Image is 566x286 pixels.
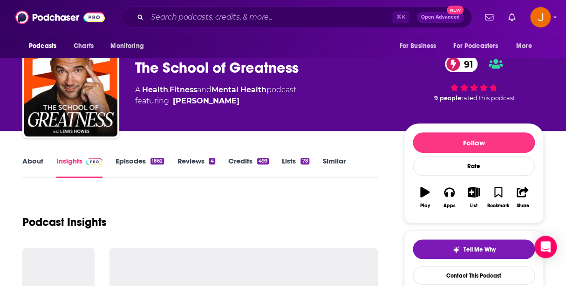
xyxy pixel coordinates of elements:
a: Credits499 [228,157,269,178]
button: open menu [22,37,68,55]
a: Charts [68,37,99,55]
a: Fitness [170,85,197,94]
span: Tell Me Why [464,246,496,253]
span: ⌘ K [392,11,409,23]
span: Podcasts [29,40,56,53]
span: 9 people [434,95,461,102]
input: Search podcasts, credits, & more... [147,10,392,25]
div: Apps [443,203,456,209]
span: , [168,85,170,94]
div: A podcast [135,84,296,107]
span: rated this podcast [461,95,515,102]
img: User Profile [530,7,551,27]
span: Monitoring [110,40,143,53]
button: Apps [437,181,461,214]
div: Open Intercom Messenger [534,236,557,258]
span: featuring [135,95,296,107]
div: 1862 [150,158,164,164]
button: open menu [393,37,448,55]
a: InsightsPodchaser Pro [56,157,102,178]
a: Show notifications dropdown [481,9,497,25]
span: Logged in as justine87181 [530,7,551,27]
div: Rate [413,157,535,176]
span: For Podcasters [453,40,498,53]
button: Share [511,181,535,214]
button: open menu [447,37,511,55]
a: Show notifications dropdown [505,9,519,25]
a: Reviews4 [177,157,215,178]
button: List [462,181,486,214]
img: Podchaser - Follow, Share and Rate Podcasts [15,8,105,26]
div: 78 [300,158,309,164]
span: For Business [399,40,436,53]
div: 499 [257,158,269,164]
span: Open Advanced [421,15,460,20]
a: 91 [445,56,477,72]
button: open menu [104,37,156,55]
a: Health [142,85,168,94]
span: and [197,85,211,94]
button: Open AdvancedNew [417,12,464,23]
button: Show profile menu [530,7,551,27]
a: Similar [322,157,345,178]
a: About [22,157,43,178]
img: The School of Greatness [24,43,117,136]
button: Follow [413,132,535,153]
a: Episodes1862 [116,157,164,178]
span: New [447,6,464,14]
a: Lewis Howes [173,95,239,107]
div: 4 [209,158,215,164]
button: Play [413,181,437,214]
a: Mental Health [211,85,266,94]
div: Bookmark [487,203,509,209]
button: open menu [510,37,544,55]
span: 91 [454,56,477,72]
div: 91 9 peoplerated this podcast [404,50,544,108]
h1: Podcast Insights [22,215,107,229]
button: Bookmark [486,181,510,214]
div: Share [516,203,529,209]
span: More [516,40,532,53]
button: tell me why sparkleTell Me Why [413,239,535,259]
img: tell me why sparkle [452,246,460,253]
div: List [470,203,477,209]
a: Contact This Podcast [413,266,535,285]
span: Charts [74,40,94,53]
div: Search podcasts, credits, & more... [122,7,472,28]
img: Podchaser Pro [86,158,102,165]
a: Lists78 [282,157,309,178]
div: Play [420,203,430,209]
